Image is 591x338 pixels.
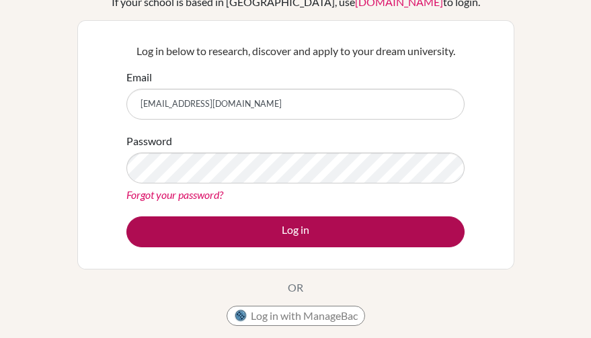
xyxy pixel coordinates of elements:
a: Forgot your password? [126,188,223,201]
p: OR [288,280,303,296]
button: Log in [126,216,465,247]
label: Email [126,69,152,85]
button: Log in with ManageBac [227,306,365,326]
p: Log in below to research, discover and apply to your dream university. [126,43,465,59]
label: Password [126,133,172,149]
